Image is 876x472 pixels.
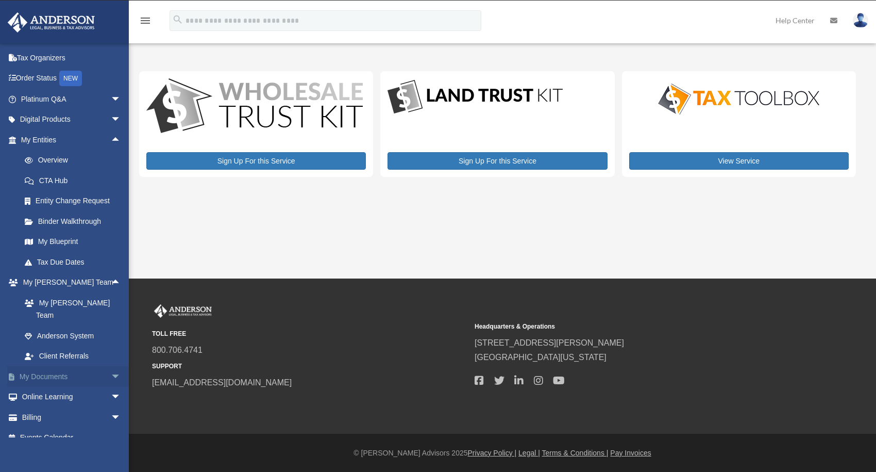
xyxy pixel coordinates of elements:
[152,304,214,318] img: Anderson Advisors Platinum Portal
[111,366,131,387] span: arrow_drop_down
[14,170,137,191] a: CTA Hub
[518,449,540,457] a: Legal |
[610,449,651,457] a: Pay Invoices
[14,191,137,211] a: Entity Change Request
[14,211,137,232] a: Binder Walkthrough
[7,68,137,89] a: Order StatusNEW
[7,47,137,68] a: Tax Organizers
[468,449,517,457] a: Privacy Policy |
[152,378,292,387] a: [EMAIL_ADDRESS][DOMAIN_NAME]
[629,152,849,170] a: View Service
[5,12,98,32] img: Anderson Advisors Platinum Portal
[111,89,131,110] span: arrow_drop_down
[14,150,137,171] a: Overview
[146,152,366,170] a: Sign Up For this Service
[111,272,131,294] span: arrow_drop_up
[853,13,868,28] img: User Pic
[111,109,131,131] span: arrow_drop_down
[14,292,137,325] a: My [PERSON_NAME] Team
[129,447,876,460] div: © [PERSON_NAME] Advisors 2025
[152,346,203,354] a: 800.706.4741
[14,346,137,367] a: Client Referrals
[7,387,137,408] a: Online Learningarrow_drop_down
[7,109,131,130] a: Digital Productsarrow_drop_down
[111,407,131,428] span: arrow_drop_down
[172,14,183,25] i: search
[7,428,137,448] a: Events Calendar
[475,338,624,347] a: [STREET_ADDRESS][PERSON_NAME]
[139,18,151,27] a: menu
[14,232,137,252] a: My Blueprint
[111,129,131,151] span: arrow_drop_up
[7,129,137,150] a: My Entitiesarrow_drop_up
[152,329,467,339] small: TOLL FREE
[7,407,137,428] a: Billingarrow_drop_down
[542,449,609,457] a: Terms & Conditions |
[139,14,151,27] i: menu
[388,152,607,170] a: Sign Up For this Service
[14,325,137,346] a: Anderson System
[475,353,607,362] a: [GEOGRAPHIC_DATA][US_STATE]
[7,366,137,387] a: My Documentsarrow_drop_down
[14,252,137,272] a: Tax Due Dates
[475,321,790,332] small: Headquarters & Operations
[7,89,137,109] a: Platinum Q&Aarrow_drop_down
[59,71,82,86] div: NEW
[152,361,467,372] small: SUPPORT
[388,78,563,116] img: LandTrust_lgo-1.jpg
[7,272,137,293] a: My [PERSON_NAME] Teamarrow_drop_up
[146,78,363,136] img: WS-Trust-Kit-lgo-1.jpg
[111,387,131,408] span: arrow_drop_down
